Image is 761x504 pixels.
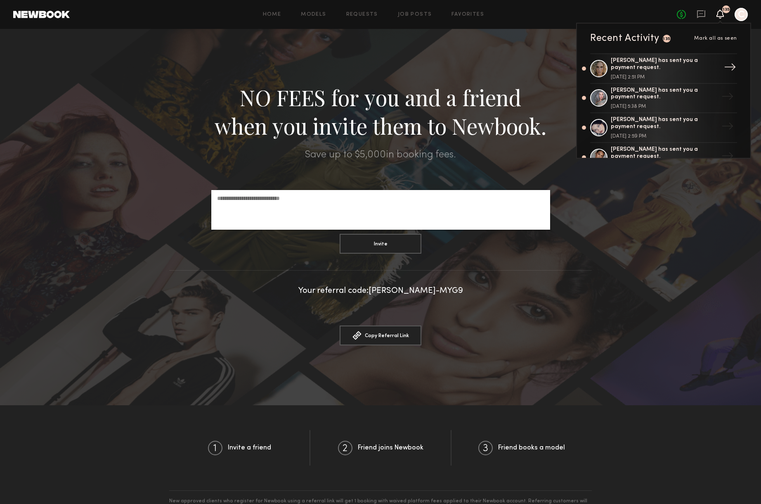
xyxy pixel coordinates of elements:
[451,12,484,17] a: Favorites
[611,75,718,80] div: [DATE] 2:51 PM
[611,146,718,160] div: [PERSON_NAME] has sent you a payment request.
[590,143,737,173] a: [PERSON_NAME] has sent you a payment request.→
[611,134,718,139] div: [DATE] 2:59 PM
[398,12,432,17] a: Job Posts
[346,12,378,17] a: Requests
[611,116,718,131] div: [PERSON_NAME] has sent you a payment request.
[735,8,748,21] a: C
[718,117,737,138] div: →
[611,57,718,71] div: [PERSON_NAME] has sent you a payment request.
[611,87,718,101] div: [PERSON_NAME] has sent you a payment request.
[590,84,737,114] a: [PERSON_NAME] has sent you a payment request.[DATE] 5:38 PM→
[340,234,421,254] button: Invite
[590,33,659,43] div: Recent Activity
[721,58,740,79] div: →
[451,430,592,466] div: Friend books a model
[310,430,451,466] div: Friend joins Newbook
[663,37,671,41] div: 135
[169,430,310,466] div: Invite a friend
[723,7,730,12] div: 135
[590,113,737,143] a: [PERSON_NAME] has sent you a payment request.[DATE] 2:59 PM→
[263,12,281,17] a: Home
[590,53,737,84] a: [PERSON_NAME] has sent you a payment request.[DATE] 2:51 PM→
[301,12,326,17] a: Models
[718,87,737,109] div: →
[611,104,718,109] div: [DATE] 5:38 PM
[694,36,737,41] span: Mark all as seen
[340,326,421,345] button: Copy Referral Link
[718,147,737,168] div: →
